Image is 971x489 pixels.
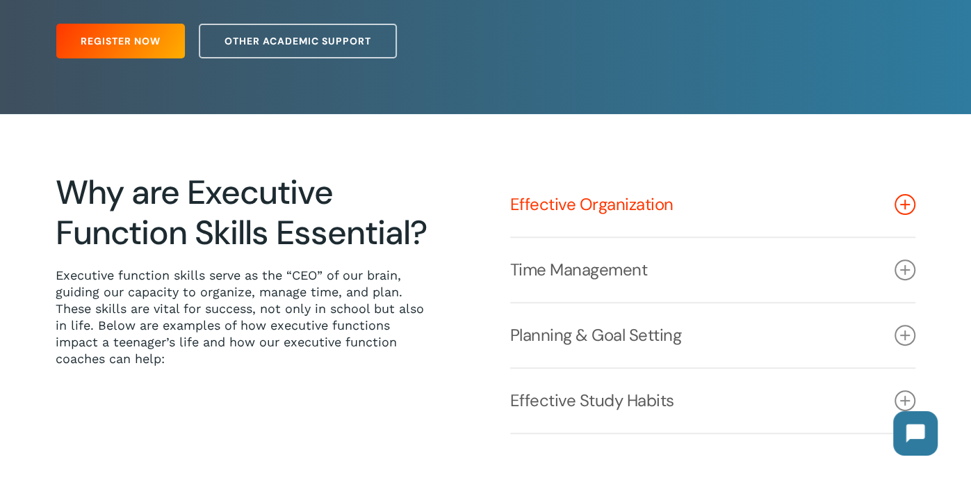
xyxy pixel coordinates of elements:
[199,24,397,58] a: Other Academic Support
[510,303,916,367] a: Planning & Goal Setting
[81,34,161,48] span: Register Now
[510,173,916,237] a: Effective Organization
[510,238,916,302] a: Time Management
[56,24,185,58] a: Register Now
[56,173,427,253] h2: Why are Executive Function Skills Essential?
[225,34,371,48] span: Other Academic Support
[879,397,952,470] iframe: Chatbot
[56,267,427,367] p: Executive function skills serve as the “CEO” of our brain, guiding our capacity to organize, mana...
[510,369,916,433] a: Effective Study Habits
